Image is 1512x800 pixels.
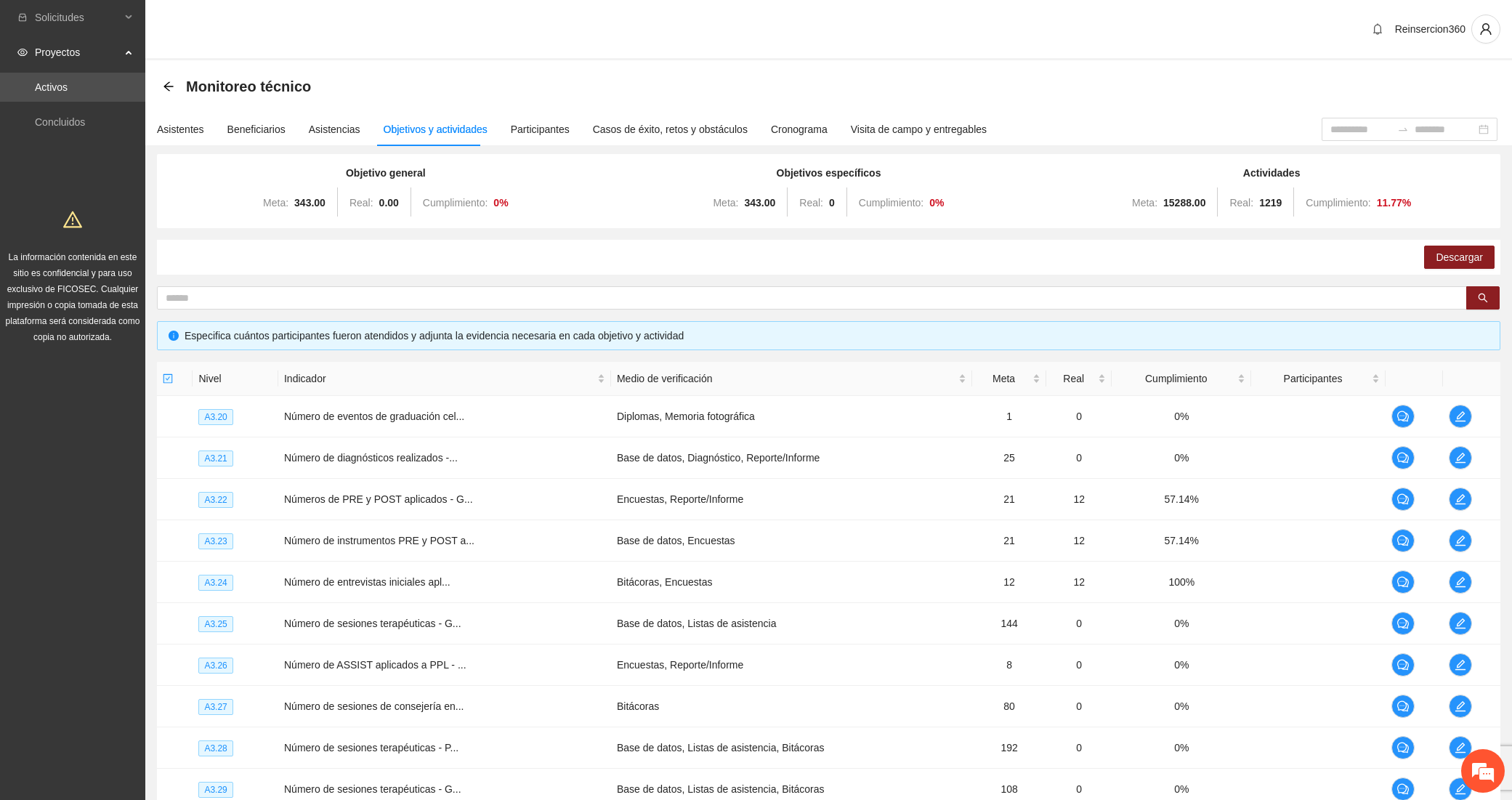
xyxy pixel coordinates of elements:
[1046,396,1112,437] td: 0
[1046,437,1112,479] td: 0
[309,121,360,137] div: Asistencias
[1243,167,1301,179] strong: Actividades
[1450,411,1471,422] span: edit
[1424,246,1495,269] button: Descargar
[1112,396,1251,437] td: 0%
[193,362,278,396] th: Nivel
[198,575,233,591] span: A3.24
[35,116,85,128] a: Concluidos
[1450,659,1471,671] span: edit
[284,576,450,588] span: Número de entrevistas iniciales apl...
[1397,124,1409,135] span: to
[1450,783,1471,795] span: edit
[1450,700,1471,712] span: edit
[1449,446,1472,469] button: edit
[284,659,466,671] span: Número de ASSIST aplicados a PPL - ...
[611,396,972,437] td: Diplomas, Memoria fotográfica
[227,121,286,137] div: Beneficiarios
[1163,197,1205,209] strong: 15288.00
[972,562,1046,603] td: 12
[1377,197,1412,209] strong: 11.77 %
[1391,488,1415,511] button: comment
[1112,437,1251,479] td: 0%
[17,12,28,23] span: inbox
[713,197,738,209] span: Meta:
[1112,562,1251,603] td: 100%
[1472,23,1500,36] span: user
[1366,17,1389,41] button: bell
[611,362,972,396] th: Medio de verificación
[349,197,373,209] span: Real:
[1449,405,1472,428] button: edit
[346,167,426,179] strong: Objetivo general
[1132,197,1157,209] span: Meta:
[63,210,82,229] span: warning
[1257,371,1368,387] span: Participantes
[1466,286,1500,310] button: search
[1391,529,1415,552] button: comment
[163,81,174,93] div: Back
[978,371,1030,387] span: Meta
[929,197,944,209] strong: 0 %
[1449,570,1472,594] button: edit
[1449,529,1472,552] button: edit
[284,371,594,387] span: Indicador
[1450,742,1471,753] span: edit
[859,197,923,209] span: Cumplimiento:
[611,645,972,686] td: Encuestas, Reporte/Informe
[1046,645,1112,686] td: 0
[617,371,955,387] span: Medio de verificación
[1046,479,1112,520] td: 12
[777,167,881,179] strong: Objetivos específicos
[163,373,173,384] span: check-square
[284,411,464,422] span: Número de eventos de graduación cel...
[1259,197,1282,209] strong: 1219
[1391,653,1415,676] button: comment
[1449,488,1472,511] button: edit
[1112,479,1251,520] td: 57.14%
[493,197,508,209] strong: 0 %
[1450,618,1471,629] span: edit
[972,727,1046,769] td: 192
[829,197,835,209] strong: 0
[1449,612,1472,635] button: edit
[972,437,1046,479] td: 25
[1450,535,1471,546] span: edit
[384,121,488,137] div: Objetivos y actividades
[1052,371,1095,387] span: Real
[851,121,987,137] div: Visita de campo y entregables
[972,520,1046,562] td: 21
[1306,197,1370,209] span: Cumplimiento:
[1478,293,1488,304] span: search
[198,409,233,425] span: A3.20
[1450,452,1471,464] span: edit
[198,782,233,798] span: A3.29
[1251,362,1385,396] th: Participantes
[198,450,233,466] span: A3.21
[198,492,233,508] span: A3.22
[1046,686,1112,727] td: 0
[1112,727,1251,769] td: 0%
[284,535,474,546] span: Número de instrumentos PRE y POST a...
[169,331,179,341] span: info-circle
[611,437,972,479] td: Base de datos, Diagnóstico, Reporte/Informe
[1112,362,1251,396] th: Cumplimiento
[1449,736,1472,759] button: edit
[611,520,972,562] td: Base de datos, Encuestas
[1397,124,1409,135] span: swap-right
[611,603,972,645] td: Base de datos, Listas de asistencia
[163,81,174,92] span: arrow-left
[423,197,488,209] span: Cumplimiento:
[1436,249,1483,265] span: Descargar
[1046,362,1112,396] th: Real
[6,252,140,342] span: La información contenida en este sitio es confidencial y para uso exclusivo de FICOSEC. Cualquier...
[1112,645,1251,686] td: 0%
[294,197,326,209] strong: 343.00
[744,197,775,209] strong: 343.00
[284,493,473,505] span: Números de PRE y POST aplicados - G...
[278,362,611,396] th: Indicador
[972,686,1046,727] td: 80
[1449,695,1472,718] button: edit
[198,533,233,549] span: A3.23
[972,603,1046,645] td: 144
